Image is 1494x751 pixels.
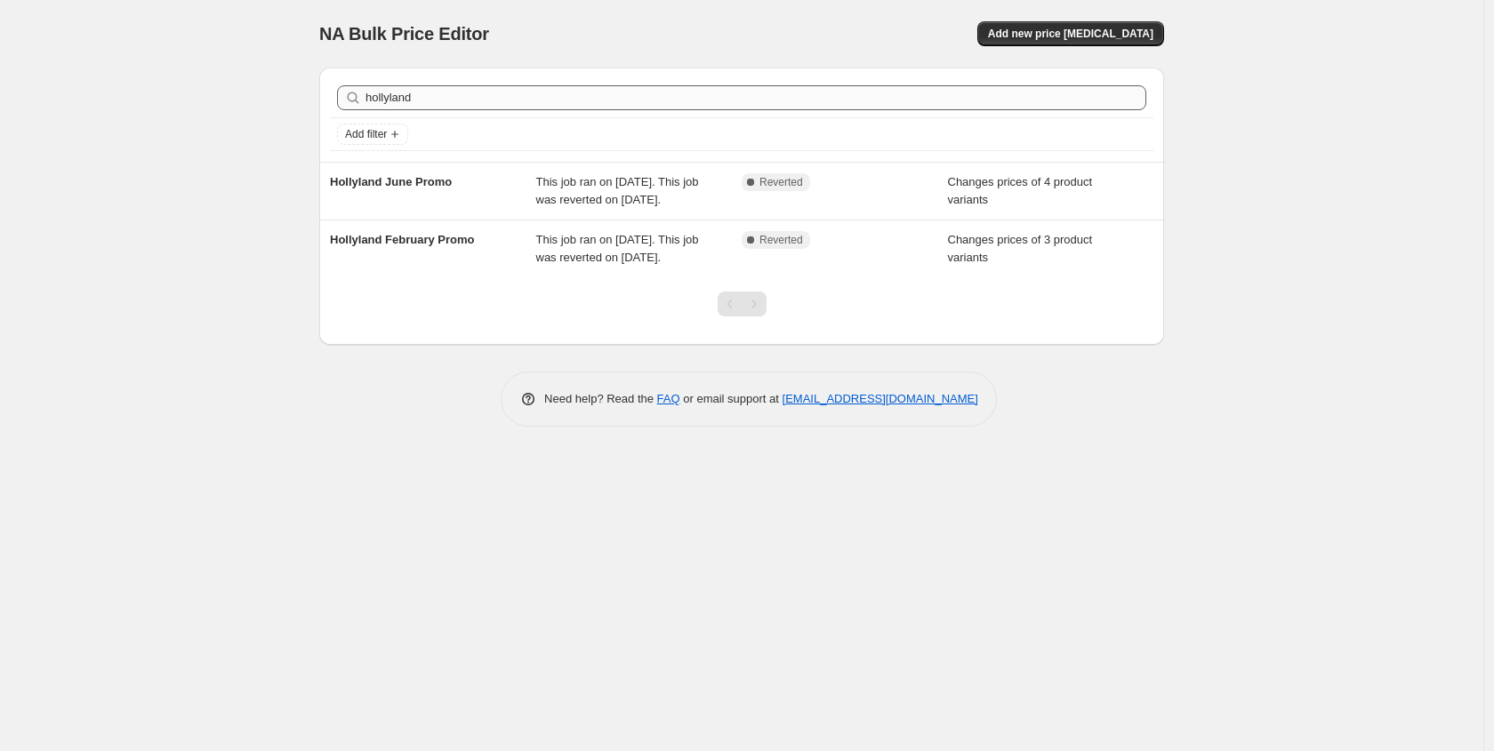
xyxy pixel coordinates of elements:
[977,21,1164,46] button: Add new price [MEDICAL_DATA]
[657,392,680,405] a: FAQ
[759,233,803,247] span: Reverted
[536,175,699,206] span: This job ran on [DATE]. This job was reverted on [DATE].
[345,127,387,141] span: Add filter
[330,233,475,246] span: Hollyland February Promo
[680,392,783,405] span: or email support at
[544,392,657,405] span: Need help? Read the
[330,175,452,188] span: Hollyland June Promo
[536,233,699,264] span: This job ran on [DATE]. This job was reverted on [DATE].
[718,292,767,316] nav: Pagination
[948,233,1093,264] span: Changes prices of 3 product variants
[783,392,978,405] a: [EMAIL_ADDRESS][DOMAIN_NAME]
[759,175,803,189] span: Reverted
[988,27,1153,41] span: Add new price [MEDICAL_DATA]
[319,24,489,44] span: NA Bulk Price Editor
[337,124,408,145] button: Add filter
[948,175,1093,206] span: Changes prices of 4 product variants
